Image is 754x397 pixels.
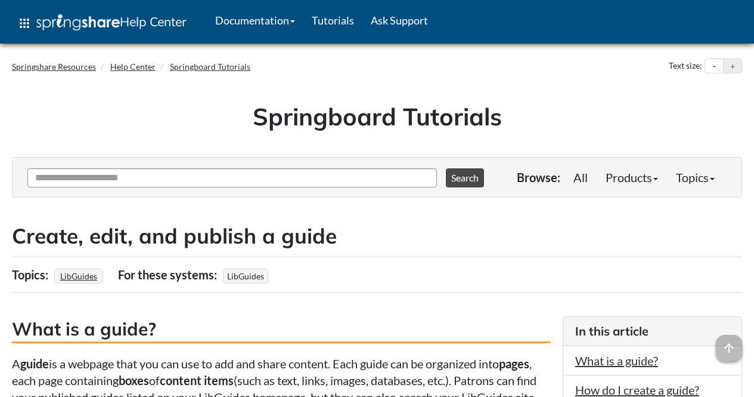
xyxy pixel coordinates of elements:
button: Increase text size [724,59,741,73]
a: Products [597,165,667,189]
a: Documentation [207,5,303,35]
a: Help Center [110,61,156,72]
strong: pages [499,356,529,371]
strong: content items [160,373,234,387]
a: All [564,165,597,189]
strong: guide [20,356,49,371]
a: Tutorials [303,5,362,35]
span: arrow_upward [716,335,742,361]
h3: In this article [575,323,730,340]
a: arrow_upward [716,336,742,350]
a: Springboard Tutorials [170,61,250,72]
p: Browse: [517,169,560,186]
strong: boxes [119,373,149,387]
a: What is a guide? [575,353,658,368]
a: apps Help Center [9,5,195,41]
a: Topics [667,165,724,189]
button: Decrease text size [705,59,723,73]
button: Search [446,168,484,187]
a: How do I create a guide? [575,383,699,397]
img: Springshare [36,14,120,30]
a: Springshare Resources [12,61,96,72]
a: LibGuides [58,267,99,285]
span: apps [17,16,32,30]
h3: What is a guide? [12,316,551,343]
div: Text size: [666,59,705,74]
a: Ask Support [362,5,436,35]
span: Help Center [120,14,187,29]
div: Topics: [12,263,51,286]
h2: Create, edit, and publish a guide [12,221,742,251]
div: For these systems: [118,263,220,286]
span: LibGuides [223,269,268,284]
h1: Springboard Tutorials [21,100,733,133]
